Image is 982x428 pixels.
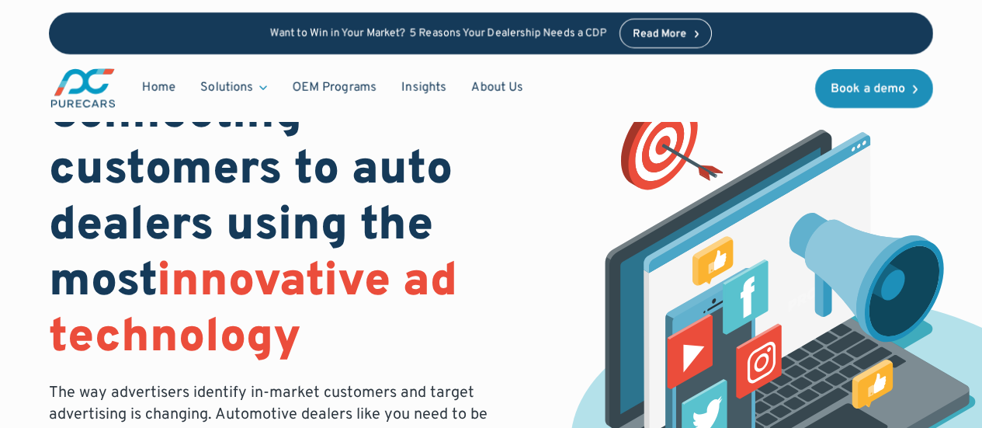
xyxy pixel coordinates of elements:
[815,69,933,108] a: Book a demo
[188,73,279,103] div: Solutions
[270,27,607,40] p: Want to Win in Your Market? 5 Reasons Your Dealership Needs a CDP
[389,73,459,103] a: Insights
[49,67,117,110] img: purecars logo
[459,73,536,103] a: About Us
[279,73,389,103] a: OEM Programs
[831,83,905,96] div: Book a demo
[619,19,713,48] a: Read More
[130,73,188,103] a: Home
[633,29,687,40] div: Read More
[49,67,117,110] a: main
[49,253,457,368] span: innovative ad technology
[200,79,253,96] div: Solutions
[49,87,520,367] h1: Connecting customers to auto dealers using the most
